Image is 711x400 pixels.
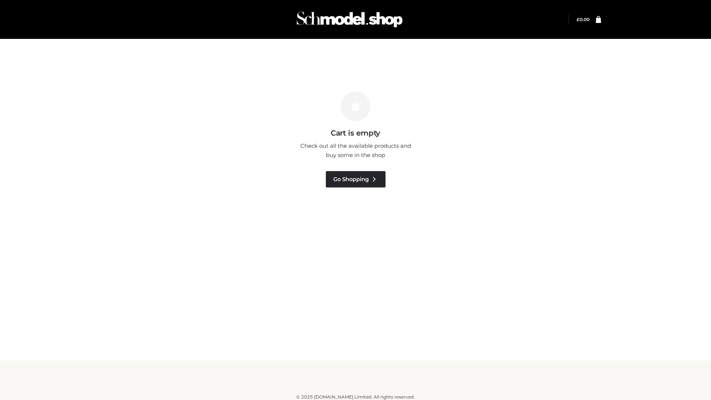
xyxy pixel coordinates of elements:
[577,17,580,22] span: £
[294,5,405,34] img: Schmodel Admin 964
[127,129,584,137] h3: Cart is empty
[577,17,590,22] bdi: 0.00
[326,171,385,187] a: Go Shopping
[577,17,590,22] a: £0.00
[296,141,415,160] p: Check out all the available products and buy some in the shop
